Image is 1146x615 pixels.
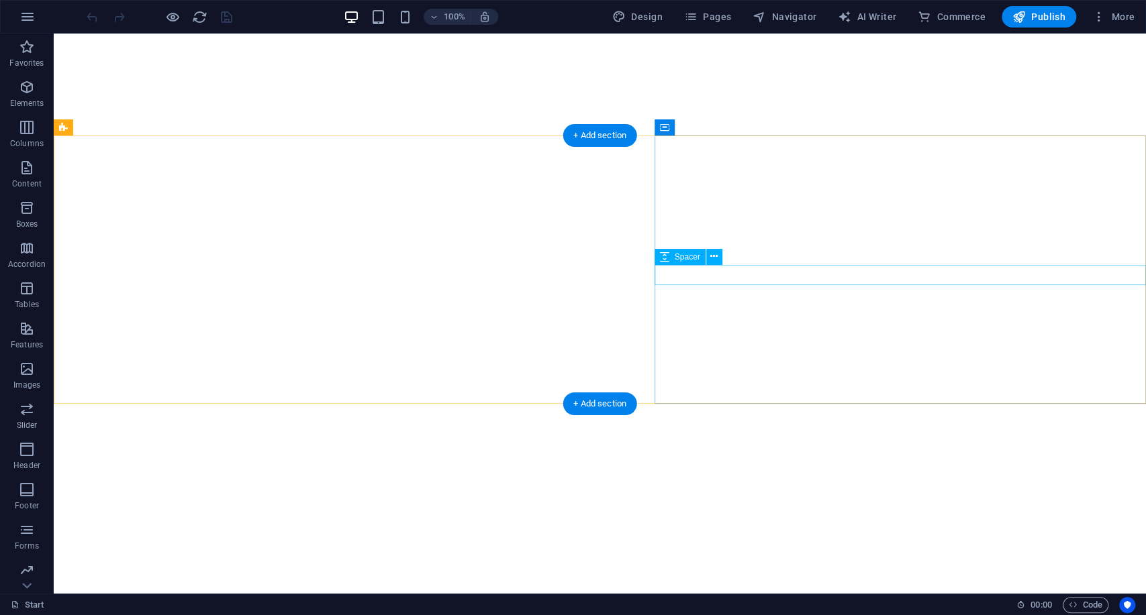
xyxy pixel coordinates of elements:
[607,6,668,27] button: Design
[12,178,42,189] p: Content
[832,6,902,27] button: AI Writer
[563,124,637,147] div: + Add section
[8,259,46,270] p: Accordion
[9,58,44,68] p: Favorites
[17,420,38,431] p: Slider
[10,98,44,109] p: Elements
[192,9,207,25] i: Reload page
[912,6,991,27] button: Commerce
[164,9,181,25] button: Click here to leave preview mode and continue editing
[1069,597,1102,613] span: Code
[13,460,40,471] p: Header
[15,299,39,310] p: Tables
[15,500,39,511] p: Footer
[424,9,471,25] button: 100%
[1119,597,1135,613] button: Usercentrics
[612,10,663,23] span: Design
[753,10,816,23] span: Navigator
[11,339,43,350] p: Features
[1063,597,1108,613] button: Code
[679,6,736,27] button: Pages
[747,6,822,27] button: Navigator
[1012,10,1065,23] span: Publish
[1002,6,1076,27] button: Publish
[684,10,731,23] span: Pages
[563,392,637,415] div: + Add section
[1031,597,1051,613] span: 00 00
[16,219,38,229] p: Boxes
[191,9,207,25] button: reload
[11,597,44,613] a: Click to cancel selection. Double-click to open Pages
[1016,597,1052,613] h6: Session time
[918,10,986,23] span: Commerce
[838,10,896,23] span: AI Writer
[1087,6,1140,27] button: More
[479,11,491,23] i: On resize automatically adjust zoom level to fit chosen device.
[10,138,44,149] p: Columns
[15,541,39,551] p: Forms
[1092,10,1135,23] span: More
[607,6,668,27] div: Design (Ctrl+Alt+Y)
[444,9,465,25] h6: 100%
[1040,600,1042,610] span: :
[675,253,700,261] span: Spacer
[13,380,41,390] p: Images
